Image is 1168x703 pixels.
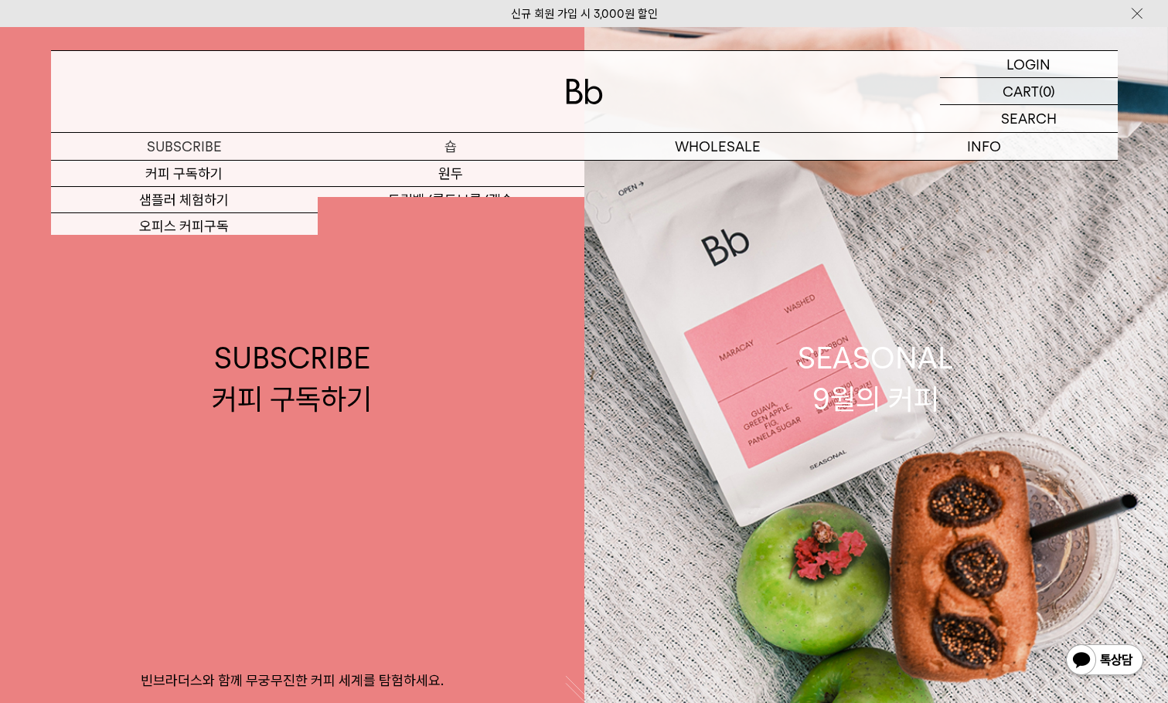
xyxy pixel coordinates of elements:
p: (0) [1039,78,1055,104]
p: SEARCH [1001,105,1057,132]
div: SUBSCRIBE 커피 구독하기 [212,338,372,419]
a: SUBSCRIBE [51,133,318,160]
a: 신규 회원 가입 시 3,000원 할인 [511,7,658,21]
img: 카카오톡 채널 1:1 채팅 버튼 [1064,643,1145,680]
p: WHOLESALE [584,133,851,160]
div: SEASONAL 9월의 커피 [798,338,954,419]
a: 드립백/콜드브루/캡슐 [318,187,584,213]
a: 숍 [318,133,584,160]
a: 샘플러 체험하기 [51,187,318,213]
a: 커피 구독하기 [51,161,318,187]
p: LOGIN [1006,51,1051,77]
a: CART (0) [940,78,1118,105]
a: LOGIN [940,51,1118,78]
img: 로고 [566,79,603,104]
a: 오피스 커피구독 [51,213,318,239]
p: CART [1003,78,1039,104]
p: INFO [851,133,1118,160]
a: 원두 [318,161,584,187]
